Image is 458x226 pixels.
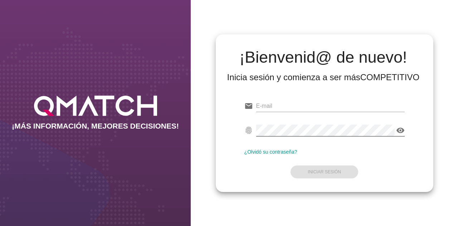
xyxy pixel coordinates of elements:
[360,72,419,82] strong: COMPETITIVO
[227,49,420,66] h2: ¡Bienvenid@ de nuevo!
[244,149,297,155] a: ¿Olvidó su contraseña?
[244,102,253,110] i: email
[244,126,253,135] i: fingerprint
[396,126,405,135] i: visibility
[227,72,420,83] div: Inicia sesión y comienza a ser más
[256,100,405,112] input: E-mail
[12,122,179,130] h2: ¡MÁS INFORMACIÓN, MEJORES DECISIONES!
